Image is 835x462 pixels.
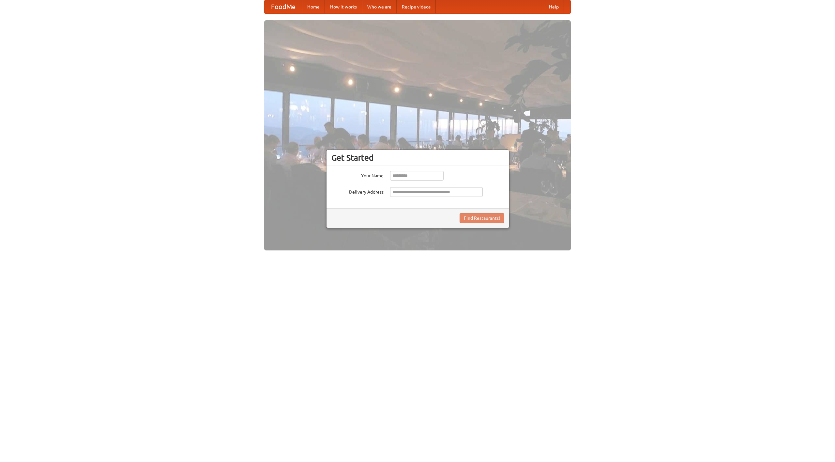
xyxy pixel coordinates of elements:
h3: Get Started [331,153,504,163]
a: FoodMe [265,0,302,13]
label: Delivery Address [331,187,384,195]
a: Recipe videos [397,0,436,13]
label: Your Name [331,171,384,179]
a: Home [302,0,325,13]
button: Find Restaurants! [460,213,504,223]
a: How it works [325,0,362,13]
a: Who we are [362,0,397,13]
a: Help [544,0,564,13]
